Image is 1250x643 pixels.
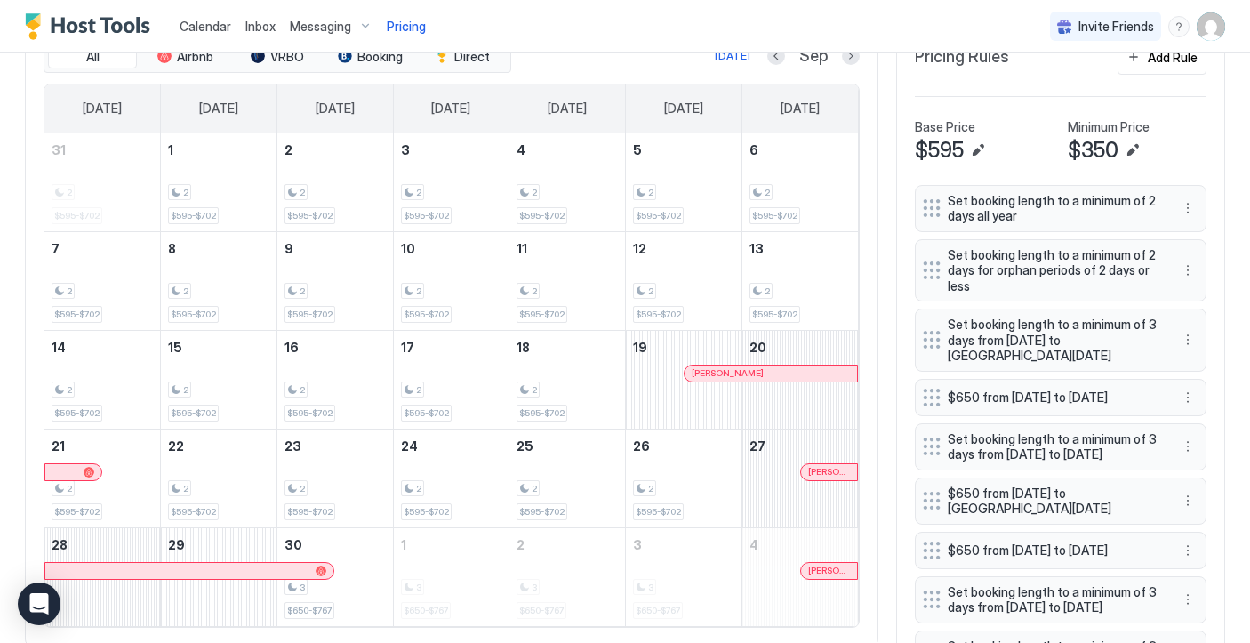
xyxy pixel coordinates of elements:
[519,210,565,221] span: $595-$702
[300,483,305,494] span: 2
[86,49,100,65] span: All
[626,429,742,527] td: September 26, 2025
[509,430,625,462] a: September 25, 2025
[357,49,403,65] span: Booking
[161,430,276,462] a: September 22, 2025
[548,100,587,117] span: [DATE]
[52,438,65,454] span: 21
[765,187,770,198] span: 2
[181,84,256,133] a: Monday
[276,429,393,527] td: September 23, 2025
[65,84,140,133] a: Sunday
[626,331,741,364] a: September 19, 2025
[808,565,850,576] span: [PERSON_NAME]
[394,528,509,561] a: October 1, 2025
[183,187,188,198] span: 2
[52,241,60,256] span: 7
[648,187,653,198] span: 2
[161,231,277,330] td: September 8, 2025
[749,241,764,256] span: 13
[532,187,537,198] span: 2
[284,537,302,552] span: 30
[401,241,415,256] span: 10
[270,49,304,65] span: VRBO
[1177,329,1198,350] div: menu
[1177,387,1198,408] div: menu
[171,309,216,320] span: $595-$702
[52,142,66,157] span: 31
[161,331,276,364] a: September 15, 2025
[1177,260,1198,281] div: menu
[287,309,333,320] span: $595-$702
[180,17,231,36] a: Calendar
[915,119,975,135] span: Base Price
[54,506,100,518] span: $595-$702
[161,232,276,265] a: September 8, 2025
[648,285,653,297] span: 2
[393,330,509,429] td: September 17, 2025
[741,527,858,626] td: October 4, 2025
[1177,329,1198,350] button: More options
[52,340,66,355] span: 14
[44,430,160,462] a: September 21, 2025
[168,537,185,552] span: 29
[44,429,161,527] td: September 21, 2025
[48,44,137,69] button: All
[300,384,305,396] span: 2
[509,232,625,265] a: September 11, 2025
[171,407,216,419] span: $595-$702
[633,340,647,355] span: 19
[1177,260,1198,281] button: More options
[517,438,533,454] span: 25
[519,506,565,518] span: $595-$702
[416,187,421,198] span: 2
[781,100,820,117] span: [DATE]
[393,429,509,527] td: September 24, 2025
[517,241,527,256] span: 11
[44,133,161,232] td: August 31, 2025
[742,528,858,561] a: October 4, 2025
[413,84,488,133] a: Wednesday
[404,407,449,419] span: $595-$702
[765,285,770,297] span: 2
[277,430,393,462] a: September 23, 2025
[277,331,393,364] a: September 16, 2025
[325,44,414,69] button: Booking
[633,142,642,157] span: 5
[67,285,72,297] span: 2
[1177,589,1198,610] div: menu
[636,506,681,518] span: $595-$702
[298,84,373,133] a: Tuesday
[948,317,1159,364] span: Set booking length to a minimum of 3 days from [DATE] to [GEOGRAPHIC_DATA][DATE]
[177,49,213,65] span: Airbnb
[799,46,828,67] span: Sep
[284,340,299,355] span: 16
[742,331,858,364] a: September 20, 2025
[277,528,393,561] a: September 30, 2025
[749,438,765,454] span: 27
[454,49,490,65] span: Direct
[967,140,989,161] button: Edit
[948,486,1159,517] span: $650 from [DATE] to [GEOGRAPHIC_DATA][DATE]
[1177,197,1198,219] button: More options
[1197,12,1225,41] div: User profile
[532,285,537,297] span: 2
[1148,48,1198,67] div: Add Rule
[418,44,507,69] button: Direct
[183,285,188,297] span: 2
[808,466,850,478] div: [PERSON_NAME]
[83,100,122,117] span: [DATE]
[636,309,681,320] span: $595-$702
[692,367,764,379] span: [PERSON_NAME]
[1177,436,1198,457] button: More options
[67,483,72,494] span: 2
[394,430,509,462] a: September 24, 2025
[741,330,858,429] td: September 20, 2025
[161,330,277,429] td: September 15, 2025
[509,133,625,166] a: September 4, 2025
[284,241,293,256] span: 9
[509,429,626,527] td: September 25, 2025
[633,241,646,256] span: 12
[509,527,626,626] td: October 2, 2025
[401,142,410,157] span: 3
